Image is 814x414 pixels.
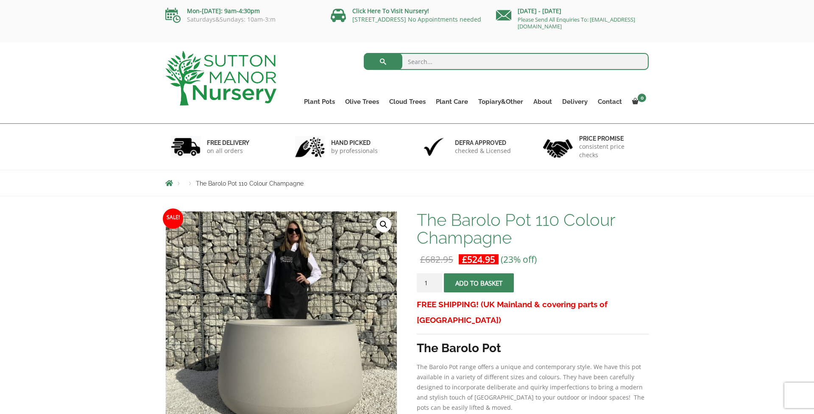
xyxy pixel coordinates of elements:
a: 0 [627,96,649,108]
a: Delivery [557,96,593,108]
a: Contact [593,96,627,108]
nav: Breadcrumbs [165,180,649,186]
h1: The Barolo Pot 110 Colour Champagne [417,211,649,247]
img: 4.jpg [543,134,573,160]
p: by professionals [331,147,378,155]
p: Mon-[DATE]: 9am-4:30pm [165,6,318,16]
img: 2.jpg [295,136,325,158]
input: Search... [364,53,649,70]
a: Plant Pots [299,96,340,108]
p: checked & Licensed [455,147,511,155]
span: £ [420,253,425,265]
a: View full-screen image gallery [376,217,391,232]
h6: Price promise [579,135,644,142]
p: on all orders [207,147,249,155]
h6: Defra approved [455,139,511,147]
img: 3.jpg [419,136,449,158]
a: Olive Trees [340,96,384,108]
a: Please Send All Enquiries To: [EMAIL_ADDRESS][DOMAIN_NAME] [518,16,635,30]
p: Saturdays&Sundays: 10am-3:m [165,16,318,23]
h6: hand picked [331,139,378,147]
bdi: 682.95 [420,253,453,265]
a: Click Here To Visit Nursery! [352,7,429,15]
p: consistent price checks [579,142,644,159]
img: logo [165,51,276,106]
h3: FREE SHIPPING! (UK Mainland & covering parts of [GEOGRAPHIC_DATA]) [417,297,649,328]
span: 0 [638,94,646,102]
input: Product quantity [417,273,442,292]
button: Add to basket [444,273,514,292]
h6: FREE DELIVERY [207,139,249,147]
bdi: 524.95 [462,253,495,265]
a: About [528,96,557,108]
p: [DATE] - [DATE] [496,6,649,16]
span: Sale! [163,208,183,229]
span: £ [462,253,467,265]
span: The Barolo Pot 110 Colour Champagne [196,180,304,187]
img: 1.jpg [171,136,201,158]
a: Topiary&Other [473,96,528,108]
span: (23% off) [501,253,537,265]
p: The Barolo Pot range offers a unique and contemporary style. We have this pot available in a vari... [417,362,649,413]
strong: The Barolo Pot [417,341,501,355]
a: [STREET_ADDRESS] No Appointments needed [352,15,481,23]
a: Plant Care [431,96,473,108]
a: Cloud Trees [384,96,431,108]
